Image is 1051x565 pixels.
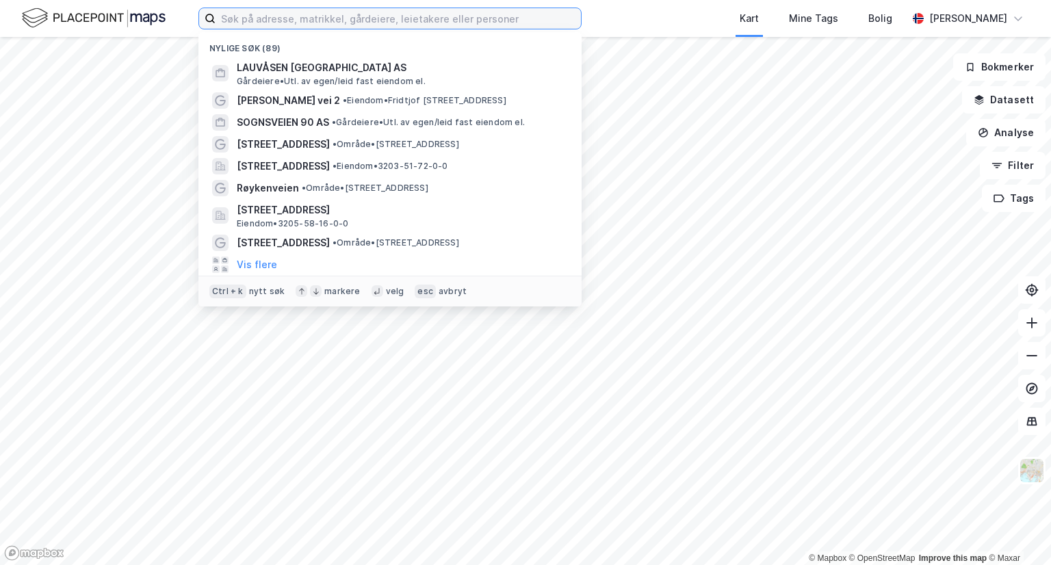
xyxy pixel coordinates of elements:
a: Improve this map [919,553,987,563]
span: [STREET_ADDRESS] [237,202,565,218]
span: • [343,95,347,105]
span: Område • [STREET_ADDRESS] [333,139,459,150]
iframe: Chat Widget [983,499,1051,565]
div: Kontrollprogram for chat [983,499,1051,565]
span: • [333,161,337,171]
span: SOGNSVEIEN 90 AS [237,114,329,131]
div: Bolig [868,10,892,27]
div: markere [324,286,360,297]
span: Område • [STREET_ADDRESS] [333,237,459,248]
img: logo.f888ab2527a4732fd821a326f86c7f29.svg [22,6,166,30]
a: Mapbox homepage [4,545,64,561]
span: Eiendom • 3203-51-72-0-0 [333,161,448,172]
span: [STREET_ADDRESS] [237,235,330,251]
span: Røykenveien [237,180,299,196]
button: Bokmerker [953,53,1046,81]
div: avbryt [439,286,467,297]
span: [STREET_ADDRESS] [237,136,330,153]
button: Filter [980,152,1046,179]
span: • [333,139,337,149]
span: LAUVÅSEN [GEOGRAPHIC_DATA] AS [237,60,565,76]
img: Z [1019,458,1045,484]
span: Område • [STREET_ADDRESS] [302,183,428,194]
span: • [333,237,337,248]
button: Datasett [962,86,1046,114]
span: • [302,183,306,193]
a: Mapbox [809,553,846,563]
span: [STREET_ADDRESS] [237,158,330,174]
div: velg [386,286,404,297]
a: OpenStreetMap [849,553,916,563]
span: [PERSON_NAME] vei 2 [237,92,340,109]
button: Analyse [966,119,1046,146]
div: nytt søk [249,286,285,297]
span: Gårdeiere • Utl. av egen/leid fast eiendom el. [332,117,525,128]
div: esc [415,285,436,298]
div: Mine Tags [789,10,838,27]
div: Kart [740,10,759,27]
div: Nylige søk (89) [198,32,582,57]
button: Vis flere [237,257,277,273]
div: Ctrl + k [209,285,246,298]
button: Tags [982,185,1046,212]
input: Søk på adresse, matrikkel, gårdeiere, leietakere eller personer [216,8,581,29]
span: Gårdeiere • Utl. av egen/leid fast eiendom el. [237,76,426,87]
span: Eiendom • 3205-58-16-0-0 [237,218,348,229]
span: • [332,117,336,127]
span: Eiendom • Fridtjof [STREET_ADDRESS] [343,95,506,106]
div: [PERSON_NAME] [929,10,1007,27]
